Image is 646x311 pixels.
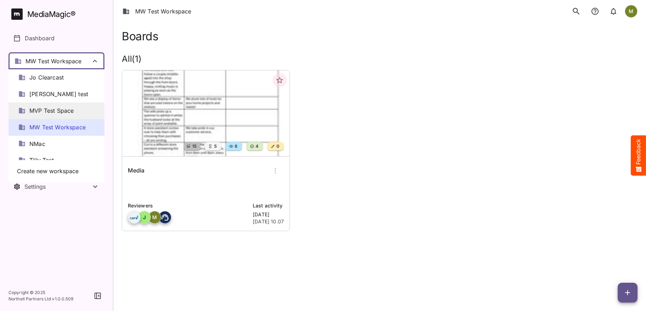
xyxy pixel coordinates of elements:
[29,74,64,82] span: Jo Clearcast
[569,4,584,19] button: search
[29,140,45,148] span: NMac
[606,4,621,19] button: notifications
[13,164,100,178] button: Create new workspace
[631,135,646,176] button: Feedback
[17,167,79,175] span: Create new workspace
[625,5,638,18] div: M
[29,156,54,164] span: Tilly Test
[588,4,602,19] button: notifications
[29,123,86,131] span: MW Test Workspace
[29,107,74,115] span: MVP Test Space
[29,90,88,98] span: [PERSON_NAME] test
